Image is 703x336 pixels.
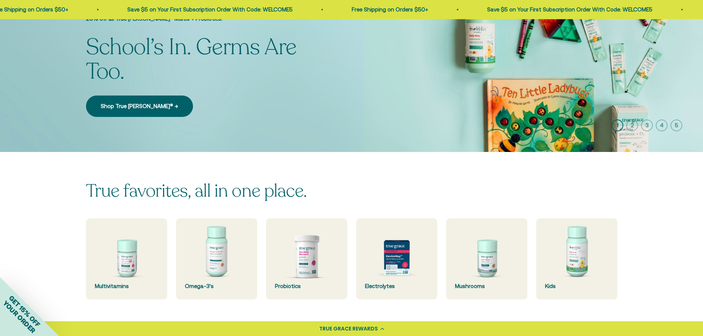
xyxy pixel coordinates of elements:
a: Free Shipping on Orders $50+ [342,6,419,13]
a: Multivitamins [86,218,167,299]
div: Mushrooms [455,282,518,291]
div: TRUE GRACE REWARDS [319,325,378,333]
span: YOUR ORDER [1,299,37,335]
div: Probiotics [275,282,338,291]
p: Save $5 on Your First Subscription Order With Code: WELCOME5 [118,5,283,14]
div: Multivitamins [95,282,158,291]
div: Kids [545,282,609,291]
split-lines: True favorites, all in one place. [86,179,307,203]
span: GET 15% OFF [7,294,42,328]
button: 1 [611,119,623,131]
a: Mushrooms [446,218,527,299]
div: Omega-3's [185,282,248,291]
a: Kids [536,218,617,299]
a: Probiotics [266,218,347,299]
button: 2 [626,119,638,131]
p: Save $5 on Your First Subscription Order With Code: WELCOME5 [478,5,643,14]
a: Shop True [PERSON_NAME]® → [86,96,193,117]
split-lines: School’s In. Germs Are Too. [86,32,297,87]
button: 3 [641,119,653,131]
a: Omega-3's [176,218,257,299]
button: 5 [671,119,682,131]
button: 4 [656,119,668,131]
a: Electrolytes [356,218,437,299]
div: Electrolytes [365,282,428,291]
